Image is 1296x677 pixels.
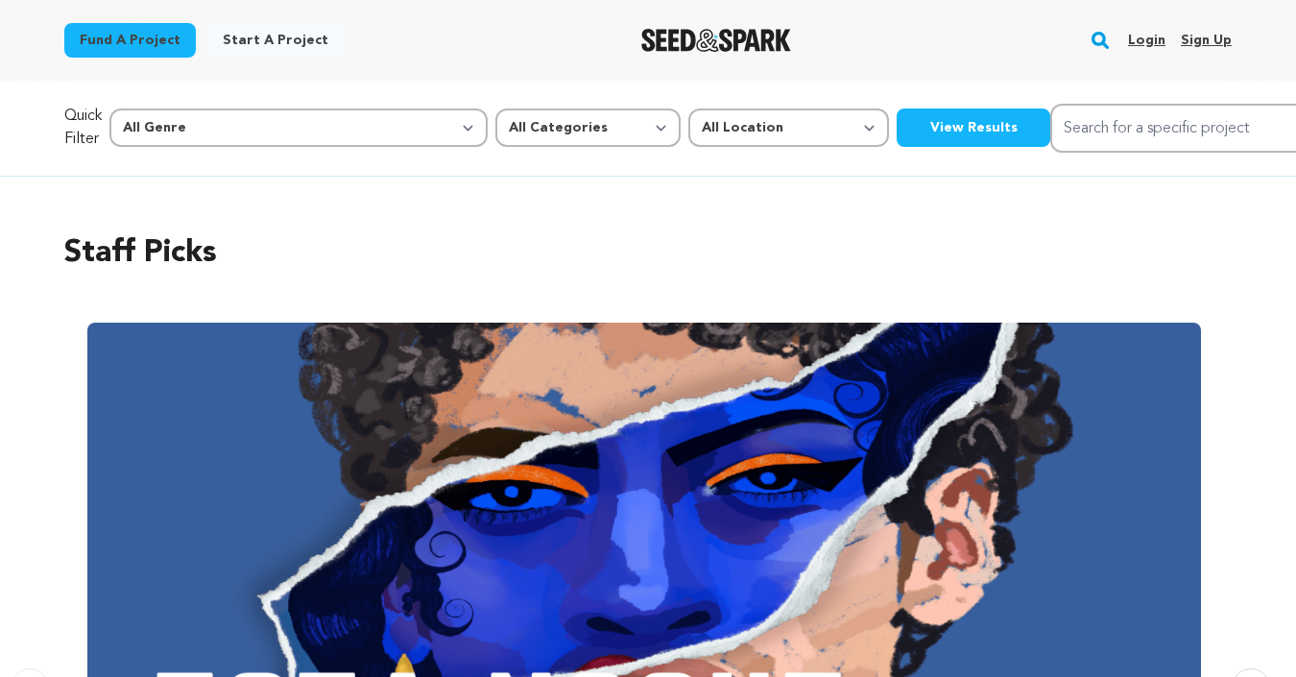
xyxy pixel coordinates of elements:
a: Start a project [207,23,344,58]
a: Sign up [1181,25,1232,56]
img: Seed&Spark Logo Dark Mode [641,29,792,52]
p: Quick Filter [64,105,102,151]
a: Fund a project [64,23,196,58]
a: Login [1128,25,1165,56]
button: View Results [897,109,1050,147]
h2: Staff Picks [64,230,1232,277]
a: Seed&Spark Homepage [641,29,792,52]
